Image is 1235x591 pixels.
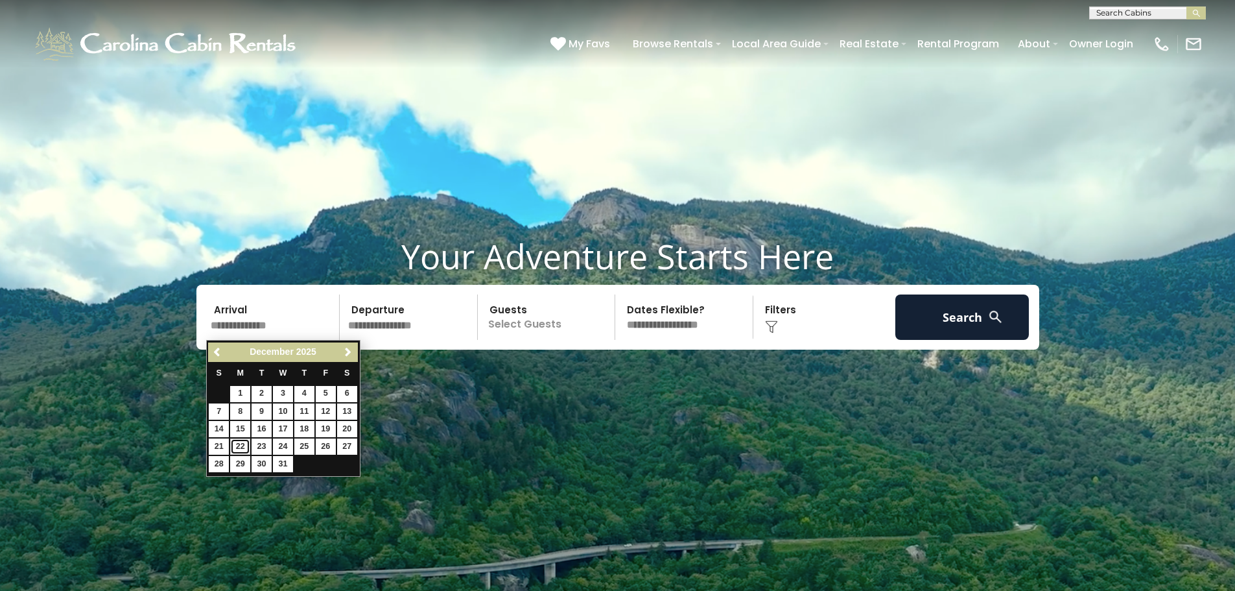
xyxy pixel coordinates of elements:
[343,347,353,357] span: Next
[323,368,328,378] span: Friday
[209,344,226,361] a: Previous
[569,36,610,52] span: My Favs
[765,320,778,333] img: filter--v1.png
[294,439,314,455] a: 25
[209,404,229,420] a: 7
[230,404,250,420] a: 8
[250,346,294,357] span: December
[911,32,1006,55] a: Rental Program
[337,404,357,420] a: 13
[1184,35,1203,53] img: mail-regular-white.png
[230,439,250,455] a: 22
[209,439,229,455] a: 21
[273,404,293,420] a: 10
[279,368,287,378] span: Wednesday
[209,456,229,472] a: 28
[725,32,827,55] a: Local Area Guide
[337,386,357,402] a: 6
[296,346,316,357] span: 2025
[252,421,272,437] a: 16
[252,386,272,402] a: 2
[273,421,293,437] a: 17
[482,295,615,340] p: Select Guests
[1153,35,1171,53] img: phone-regular-white.png
[209,421,229,437] a: 14
[340,344,357,361] a: Next
[273,439,293,455] a: 24
[10,236,1225,276] h1: Your Adventure Starts Here
[294,404,314,420] a: 11
[316,386,336,402] a: 5
[550,36,613,53] a: My Favs
[32,25,301,64] img: White-1-1-2.png
[252,456,272,472] a: 30
[217,368,222,378] span: Sunday
[294,386,314,402] a: 4
[337,439,357,455] a: 27
[833,32,905,55] a: Real Estate
[294,421,314,437] a: 18
[1011,32,1057,55] a: About
[259,368,265,378] span: Tuesday
[252,439,272,455] a: 23
[316,404,336,420] a: 12
[987,309,1004,325] img: search-regular-white.png
[273,386,293,402] a: 3
[626,32,720,55] a: Browse Rentals
[1063,32,1140,55] a: Owner Login
[213,347,223,357] span: Previous
[316,439,336,455] a: 26
[337,421,357,437] a: 20
[273,456,293,472] a: 31
[230,421,250,437] a: 15
[230,386,250,402] a: 1
[344,368,349,378] span: Saturday
[230,456,250,472] a: 29
[302,368,307,378] span: Thursday
[316,421,336,437] a: 19
[895,295,1029,340] button: Search
[252,404,272,420] a: 9
[237,368,244,378] span: Monday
